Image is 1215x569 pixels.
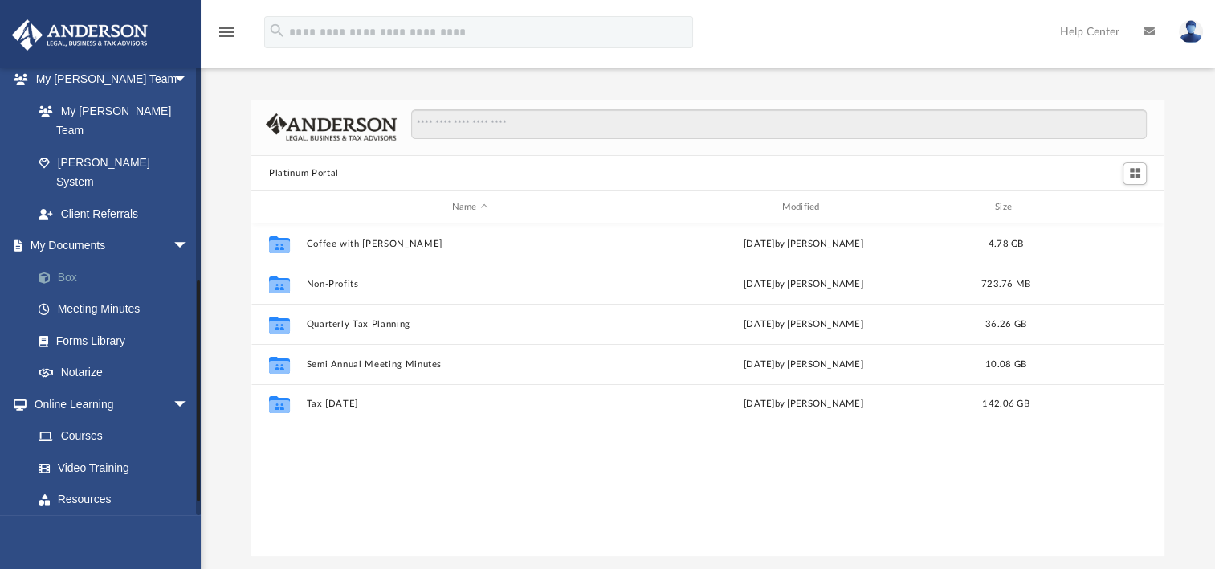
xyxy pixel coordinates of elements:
span: [DATE] [744,399,775,408]
input: Search files and folders [411,109,1147,140]
span: 4.78 GB [989,239,1024,248]
button: Coffee with [PERSON_NAME] [307,239,634,249]
div: Modified [640,200,967,215]
button: Non-Profits [307,279,634,289]
a: My [PERSON_NAME] Team [22,95,197,146]
a: [PERSON_NAME] System [22,146,205,198]
a: Courses [22,420,205,452]
button: Quarterly Tax Planning [307,319,634,330]
div: [DATE] by [PERSON_NAME] [640,237,967,252]
a: My Documentsarrow_drop_down [11,230,213,262]
button: Switch to Grid View [1123,162,1147,185]
button: Semi Annual Meeting Minutes [307,359,634,370]
a: Box [22,261,213,293]
div: [DATE] by [PERSON_NAME] [640,358,967,372]
a: Forms Library [22,325,205,357]
i: search [268,22,286,39]
i: menu [217,23,236,42]
img: Anderson Advisors Platinum Portal [7,19,153,51]
a: Meeting Minutes [22,293,213,325]
div: Name [306,200,633,215]
span: 36.26 GB [985,320,1026,329]
span: arrow_drop_down [173,230,205,263]
a: My [PERSON_NAME] Teamarrow_drop_down [11,63,205,96]
div: Size [974,200,1038,215]
div: id [259,200,299,215]
a: Notarize [22,357,213,389]
div: grid [251,223,1164,556]
div: [DATE] by [PERSON_NAME] [640,277,967,292]
button: Platinum Portal [269,166,339,181]
a: menu [217,31,236,42]
button: Tax [DATE] [307,399,634,409]
span: arrow_drop_down [173,63,205,96]
img: User Pic [1179,20,1203,43]
div: by [PERSON_NAME] [640,397,967,411]
a: Video Training [22,452,197,484]
span: arrow_drop_down [173,388,205,421]
span: 142.06 GB [982,399,1029,408]
a: Resources [22,484,205,516]
span: 723.76 MB [981,280,1030,289]
div: [DATE] by [PERSON_NAME] [640,317,967,332]
a: Client Referrals [22,198,205,230]
span: 10.08 GB [985,360,1026,369]
div: id [1045,200,1157,215]
a: Online Learningarrow_drop_down [11,388,205,420]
